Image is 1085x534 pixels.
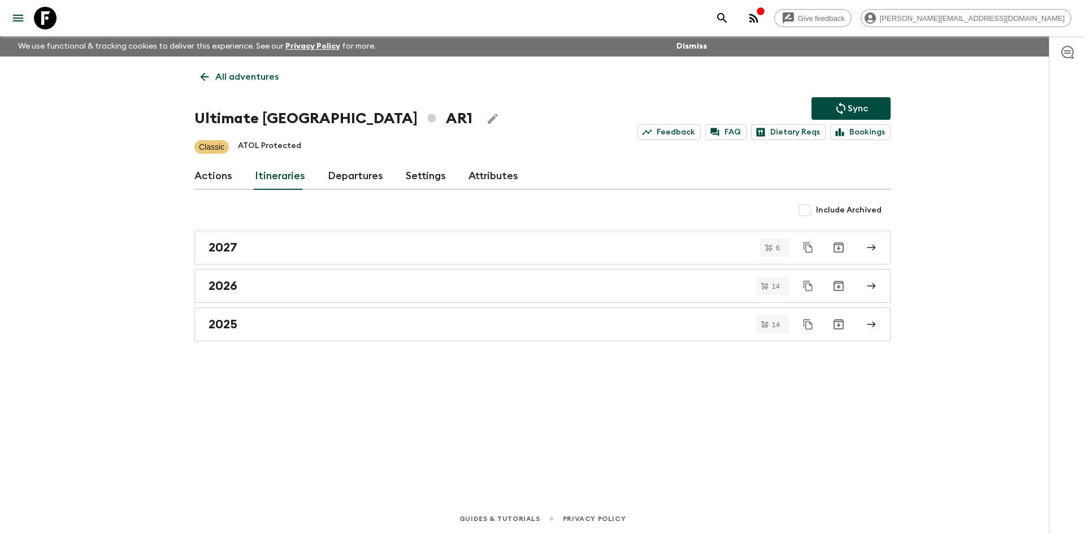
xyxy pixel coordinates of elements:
h2: 2025 [209,317,237,332]
span: Include Archived [816,205,882,216]
span: Give feedback [792,14,851,23]
p: ATOL Protected [238,140,301,154]
button: Sync adventure departures to the booking engine [811,97,891,120]
p: Classic [199,141,224,153]
a: Attributes [468,163,518,190]
a: Dietary Reqs [751,124,826,140]
a: 2025 [194,307,891,341]
a: Itineraries [255,163,305,190]
button: Edit Adventure Title [481,107,504,130]
button: Archive [827,236,850,259]
p: Sync [848,102,868,115]
div: [PERSON_NAME][EMAIL_ADDRESS][DOMAIN_NAME] [861,9,1071,27]
a: Guides & Tutorials [459,513,540,525]
h2: 2027 [209,240,237,255]
a: All adventures [194,66,285,88]
a: 2027 [194,231,891,264]
p: All adventures [215,70,279,84]
button: Archive [827,313,850,336]
button: Dismiss [674,38,710,54]
p: We use functional & tracking cookies to deliver this experience. See our for more. [14,36,380,57]
h2: 2026 [209,279,237,293]
span: 14 [765,283,787,290]
span: [PERSON_NAME][EMAIL_ADDRESS][DOMAIN_NAME] [874,14,1071,23]
button: Duplicate [798,237,818,258]
span: 6 [769,244,787,251]
button: Duplicate [798,276,818,296]
a: Feedback [637,124,701,140]
button: Duplicate [798,314,818,335]
a: Bookings [830,124,891,140]
a: Give feedback [774,9,852,27]
a: Settings [406,163,446,190]
button: menu [7,7,29,29]
a: FAQ [705,124,747,140]
a: Departures [328,163,383,190]
button: search adventures [711,7,734,29]
a: Actions [194,163,232,190]
h1: Ultimate [GEOGRAPHIC_DATA] AR1 [194,107,472,130]
span: 14 [765,321,787,328]
a: Privacy Policy [285,42,340,50]
button: Archive [827,275,850,297]
a: Privacy Policy [563,513,626,525]
a: 2026 [194,269,891,303]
